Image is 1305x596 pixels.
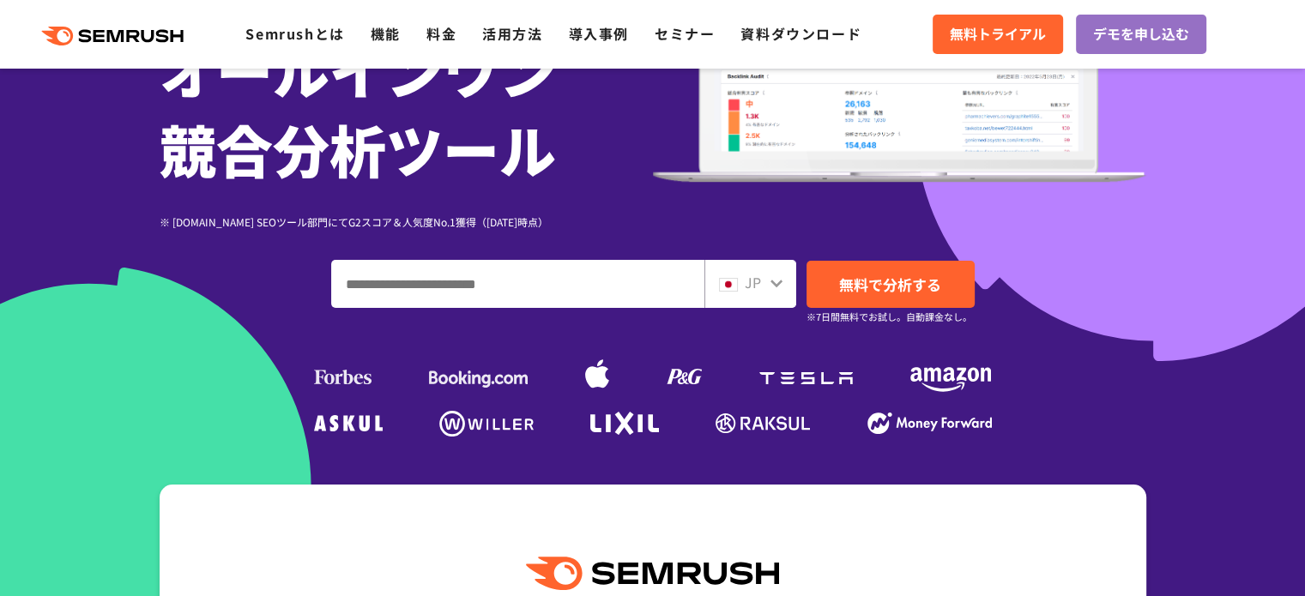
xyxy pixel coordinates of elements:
a: 無料トライアル [933,15,1063,54]
a: デモを申し込む [1076,15,1206,54]
a: Semrushとは [245,23,344,44]
span: JP [745,272,761,292]
h1: オールインワン 競合分析ツール [160,30,653,188]
a: セミナー [655,23,715,44]
input: ドメイン、キーワードまたはURLを入力してください [332,261,704,307]
a: 資料ダウンロード [740,23,861,44]
span: 無料で分析する [839,274,941,295]
a: 機能 [371,23,401,44]
a: 活用方法 [482,23,542,44]
span: デモを申し込む [1093,23,1189,45]
span: 無料トライアル [950,23,1046,45]
a: 料金 [426,23,456,44]
a: 無料で分析する [807,261,975,308]
img: Semrush [526,557,778,590]
a: 導入事例 [569,23,629,44]
div: ※ [DOMAIN_NAME] SEOツール部門にてG2スコア＆人気度No.1獲得（[DATE]時点） [160,214,653,230]
small: ※7日間無料でお試し。自動課金なし。 [807,309,972,325]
